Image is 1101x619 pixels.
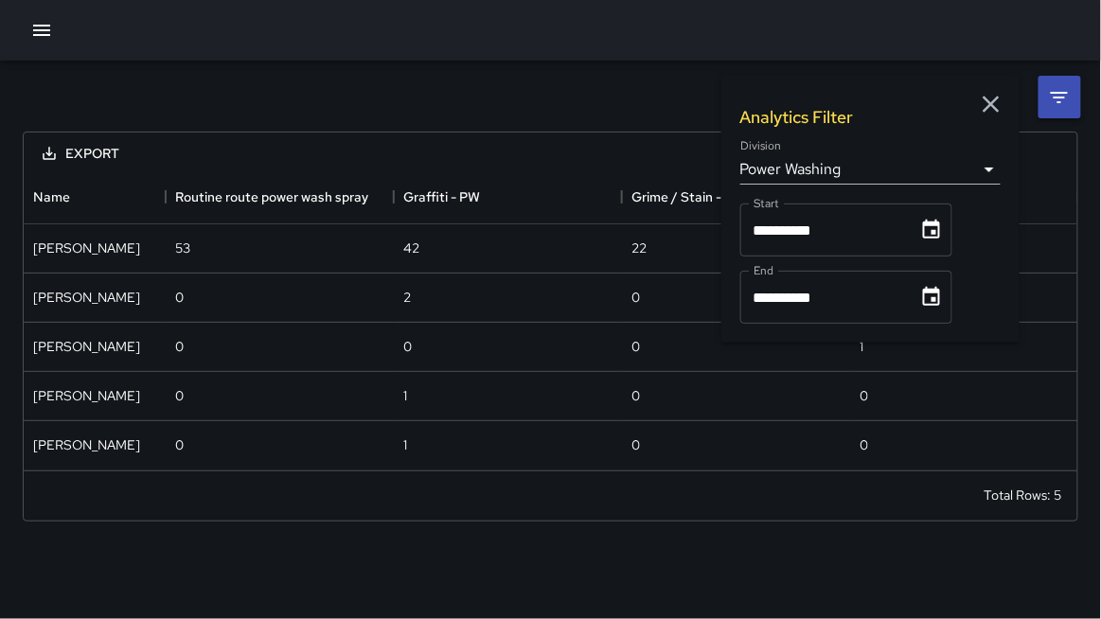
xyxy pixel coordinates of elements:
div: Dago Cervantes [33,435,140,454]
div: Grime / Stain - Spot Wash [631,170,790,223]
div: Graffiti - PW [394,170,622,223]
div: 2 [403,288,411,307]
button: Export [27,136,134,171]
div: Name [24,170,166,223]
div: 0 [403,337,412,356]
div: 0 [860,386,868,405]
label: Division [740,138,781,154]
div: 0 [631,337,640,356]
label: End [754,262,773,278]
div: 53 [175,239,190,257]
button: Choose date, selected date is Sep 30, 2025 [913,278,950,316]
div: 0 [860,435,868,454]
button: Choose date, selected date is Sep 1, 2025 [913,211,950,249]
div: Power Washing [740,154,1001,185]
div: 22 [631,239,647,257]
div: Diego De La Oliva [33,386,140,405]
div: 0 [631,288,640,307]
h1: Analytics Filter [740,106,854,128]
div: 42 [403,239,419,257]
div: Routine route power wash spray [166,170,394,223]
div: 0 [631,435,640,454]
div: 1 [403,386,407,405]
div: 0 [175,288,184,307]
div: Nicolas Vega [33,288,140,307]
div: Routine route power wash spray [175,170,368,223]
div: Ken McCarter [33,337,140,356]
div: DeAndre Barney [33,239,140,257]
div: 0 [175,435,184,454]
div: 0 [175,386,184,405]
label: Start [754,195,779,211]
div: 0 [175,337,184,356]
div: 1 [403,435,407,454]
div: 0 [631,386,640,405]
div: 1 [860,337,863,356]
div: Graffiti - PW [403,170,480,223]
div: Name [33,170,70,223]
div: Total Rows: 5 [985,486,1062,504]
